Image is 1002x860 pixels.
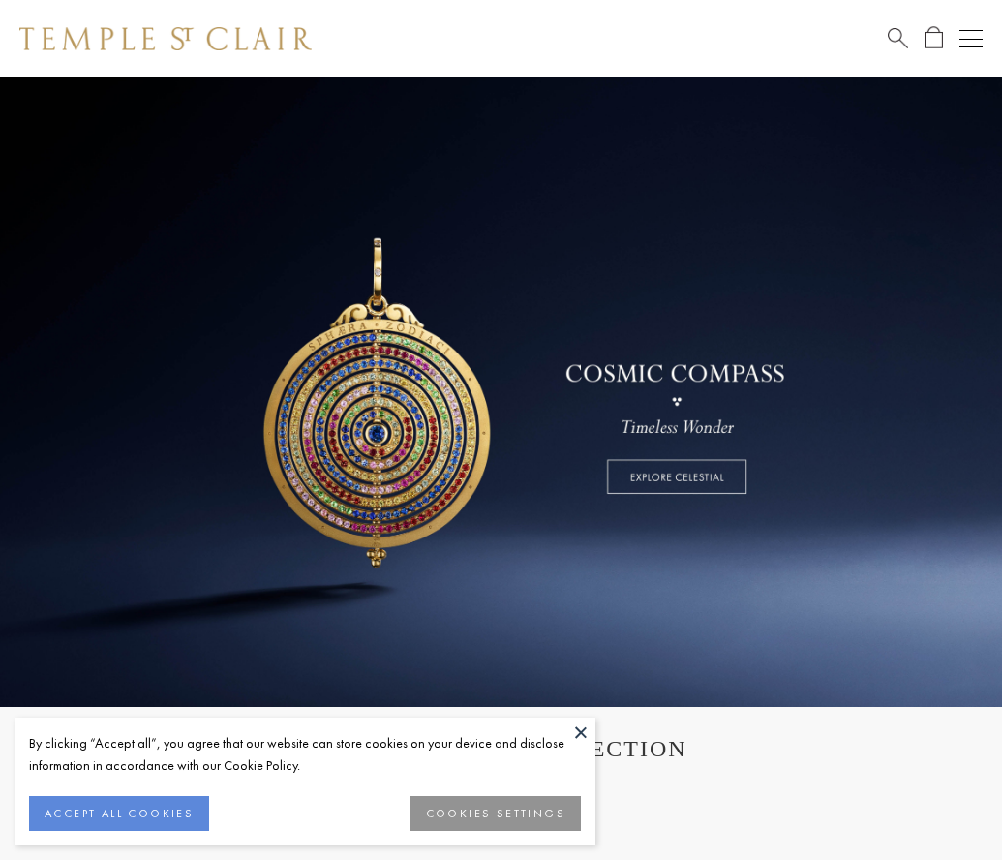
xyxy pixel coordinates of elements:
button: Open navigation [959,27,983,50]
a: Search [888,26,908,50]
button: ACCEPT ALL COOKIES [29,796,209,831]
img: Temple St. Clair [19,27,312,50]
div: By clicking “Accept all”, you agree that our website can store cookies on your device and disclos... [29,732,581,777]
a: Open Shopping Bag [925,26,943,50]
button: COOKIES SETTINGS [410,796,581,831]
